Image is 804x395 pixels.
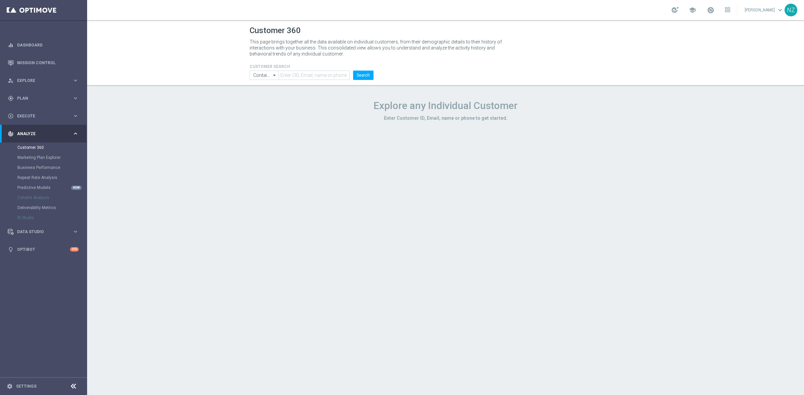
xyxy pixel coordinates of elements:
button: play_circle_outline Execute keyboard_arrow_right [7,113,79,119]
i: keyboard_arrow_right [72,113,79,119]
button: track_changes Analyze keyboard_arrow_right [7,131,79,136]
h4: CUSTOMER SEARCH [250,64,374,69]
i: play_circle_outline [8,113,14,119]
span: Analyze [17,132,72,136]
a: Deliverability Metrics [17,205,70,210]
div: Business Performance [17,163,86,173]
h1: Explore any Individual Customer [250,100,642,112]
a: Mission Control [17,54,79,72]
a: Customer 360 [17,145,70,150]
i: keyboard_arrow_right [72,130,79,137]
h3: Enter Customer ID, Email, name or phone to get started. [250,115,642,121]
button: equalizer Dashboard [7,42,79,48]
div: Deliverability Metrics [17,203,86,213]
i: keyboard_arrow_right [72,95,79,101]
i: person_search [8,78,14,84]
a: [PERSON_NAME]keyboard_arrow_down [744,5,785,15]
button: Search [353,71,374,80]
input: Enter CID, Email, name or phone [278,71,350,80]
button: Data Studio keyboard_arrow_right [7,229,79,234]
button: lightbulb Optibot +10 [7,247,79,252]
div: Marketing Plan Explorer [17,153,86,163]
span: Explore [17,79,72,83]
span: Plan [17,96,72,100]
a: Marketing Plan Explorer [17,155,70,160]
div: NEW [71,186,82,190]
div: Explore [8,78,72,84]
button: person_search Explore keyboard_arrow_right [7,78,79,83]
a: Dashboard [17,36,79,54]
i: lightbulb [8,246,14,253]
i: track_changes [8,131,14,137]
i: keyboard_arrow_right [72,77,79,84]
a: Repeat Rate Analysis [17,175,70,180]
div: +10 [70,247,79,252]
div: BI Studio [17,213,86,223]
div: Cohorts Analysis [17,193,86,203]
div: NZ [785,4,797,16]
i: arrow_drop_down [271,71,278,80]
div: Predictive Models [17,183,86,193]
h1: Customer 360 [250,26,642,35]
button: gps_fixed Plan keyboard_arrow_right [7,96,79,101]
div: Execute [8,113,72,119]
a: Predictive Models [17,185,70,190]
a: Business Performance [17,165,70,170]
i: equalizer [8,42,14,48]
div: Dashboard [8,36,79,54]
div: Analyze [8,131,72,137]
p: This page brings together all the data available on individual customers, from their demographic ... [250,39,508,57]
i: gps_fixed [8,95,14,101]
input: Contains [250,71,278,80]
i: keyboard_arrow_right [72,228,79,235]
div: Customer 360 [17,142,86,153]
button: Mission Control [7,60,79,66]
span: Data Studio [17,230,72,234]
div: Data Studio [8,229,72,235]
i: settings [7,383,13,389]
div: Optibot [8,240,79,258]
span: keyboard_arrow_down [777,6,784,14]
a: Settings [16,384,37,388]
div: Plan [8,95,72,101]
div: Repeat Rate Analysis [17,173,86,183]
span: school [689,6,696,14]
span: Execute [17,114,72,118]
div: Mission Control [8,54,79,72]
a: Optibot [17,240,70,258]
